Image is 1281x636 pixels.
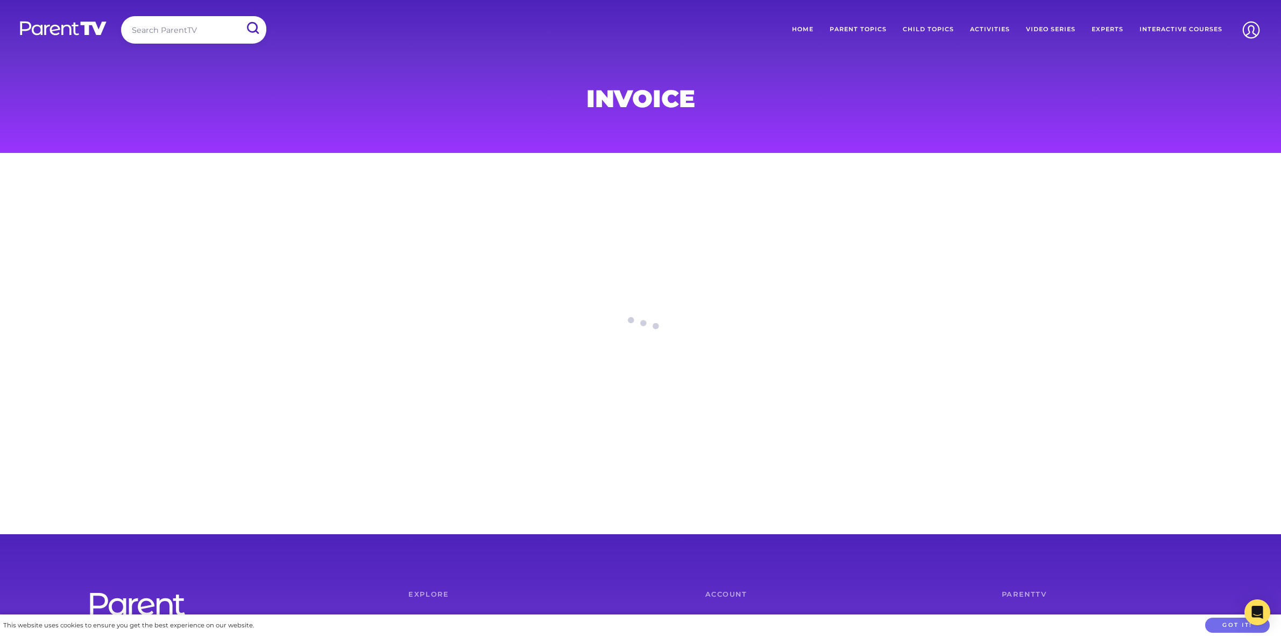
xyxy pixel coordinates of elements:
h6: ParentTV [1002,591,1255,598]
a: Login [705,611,959,631]
h6: Explore [408,591,662,598]
button: Got it! [1205,618,1270,633]
img: parenttv-logo-white.4c85aaf.svg [19,20,108,36]
a: Experts [1084,16,1131,43]
a: Video Series [1018,16,1084,43]
h1: Invoice [381,88,900,109]
a: Child Topics [895,16,962,43]
input: Submit [238,16,266,40]
img: Account [1237,16,1265,44]
a: Interactive Courses [1131,16,1230,43]
a: About Us [1002,611,1255,631]
input: Search ParentTV [121,16,266,44]
a: Home [784,16,822,43]
h6: Account [705,591,959,598]
div: Open Intercom Messenger [1244,599,1270,625]
a: Home [408,611,662,631]
a: Parent Topics [822,16,895,43]
a: Activities [962,16,1018,43]
div: This website uses cookies to ensure you get the best experience on our website. [3,620,254,631]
